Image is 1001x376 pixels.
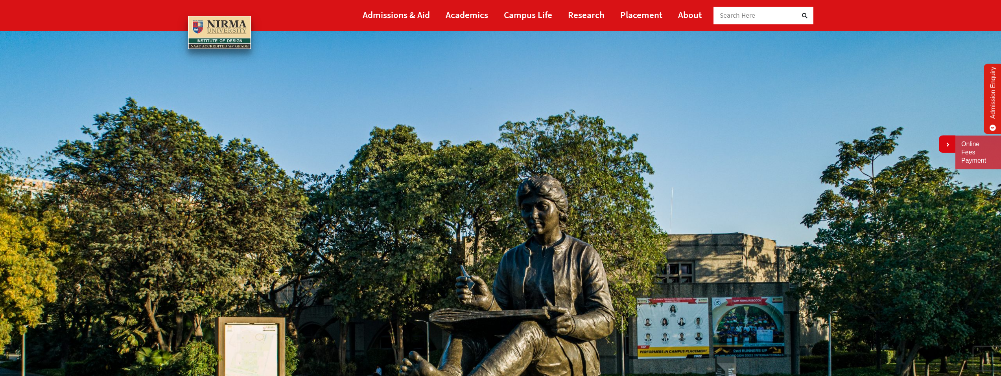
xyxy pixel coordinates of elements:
img: main_logo [188,16,251,50]
a: Academics [446,6,488,24]
span: Search Here [720,11,756,20]
a: About [678,6,702,24]
a: Campus Life [504,6,552,24]
a: Research [568,6,605,24]
a: Admissions & Aid [363,6,430,24]
a: Placement [620,6,662,24]
a: Online Fees Payment [961,140,995,165]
